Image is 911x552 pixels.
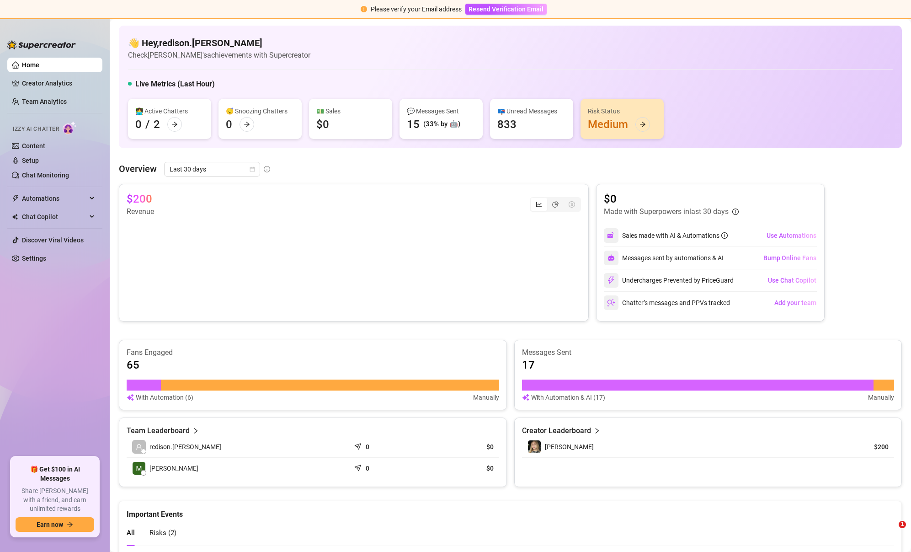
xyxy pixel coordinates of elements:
[604,295,730,310] div: Chatter’s messages and PPVs tracked
[127,348,499,358] article: Fans Engaged
[880,521,902,543] iframe: Intercom live chat
[22,157,39,164] a: Setup
[366,442,369,451] article: 0
[545,443,594,450] span: [PERSON_NAME]
[22,142,45,150] a: Content
[149,529,176,537] span: Risks ( 2 )
[170,162,255,176] span: Last 30 days
[569,201,575,208] span: dollar-circle
[127,392,134,402] img: svg%3e
[135,117,142,132] div: 0
[361,6,367,12] span: exclamation-circle
[149,463,198,473] span: [PERSON_NAME]
[530,197,581,212] div: segmented control
[12,214,18,220] img: Chat Copilot
[154,117,160,132] div: 2
[22,191,87,206] span: Automations
[22,98,67,105] a: Team Analytics
[22,171,69,179] a: Chat Monitoring
[127,358,139,372] article: 65
[22,209,87,224] span: Chat Copilot
[22,255,46,262] a: Settings
[607,254,615,262] img: svg%3e
[136,444,142,450] span: user
[721,232,728,239] span: info-circle
[316,106,385,116] div: 💵 Sales
[127,501,894,520] div: Important Events
[763,254,816,262] span: Bump Online Fans
[774,295,817,310] button: Add your team
[135,79,215,90] h5: Live Metrics (Last Hour)
[128,49,310,61] article: Check [PERSON_NAME]'s achievements with Supercreator
[13,125,59,134] span: Izzy AI Chatter
[127,192,152,206] article: $200
[522,348,895,358] article: Messages Sent
[536,201,542,208] span: line-chart
[868,392,894,402] article: Manually
[767,273,817,288] button: Use Chat Copilot
[607,231,615,240] img: svg%3e
[604,192,739,206] article: $0
[604,206,729,217] article: Made with Superpowers in last 30 days
[250,166,255,172] span: calendar
[522,425,591,436] article: Creator Leaderboard
[763,251,817,265] button: Bump Online Fans
[244,121,250,128] span: arrow-right
[119,162,157,176] article: Overview
[607,299,615,307] img: svg%3e
[192,425,199,436] span: right
[171,121,178,128] span: arrow-right
[604,251,724,265] div: Messages sent by automations & AI
[354,441,363,450] span: send
[22,76,95,91] a: Creator Analytics
[473,392,499,402] article: Manually
[354,462,363,472] span: send
[135,106,204,116] div: 👩‍💻 Active Chatters
[522,392,529,402] img: svg%3e
[128,37,310,49] h4: 👋 Hey, redison.[PERSON_NAME]
[766,228,817,243] button: Use Automations
[371,4,462,14] div: Please verify your Email address
[149,442,221,452] span: redison.[PERSON_NAME]
[423,119,460,130] div: (33% by 🤖)
[136,392,193,402] article: With Automation (6)
[594,425,600,436] span: right
[522,358,535,372] article: 17
[127,206,154,217] article: Revenue
[407,106,475,116] div: 💬 Messages Sent
[226,117,232,132] div: 0
[767,232,816,239] span: Use Automations
[366,464,369,473] article: 0
[732,209,739,215] span: info-circle
[16,487,94,514] span: Share [PERSON_NAME] with a friend, and earn unlimited rewards
[16,465,94,483] span: 🎁 Get $100 in AI Messages
[37,521,63,528] span: Earn now
[528,440,541,453] img: Tina
[469,5,543,13] span: Resend Verification Email
[430,442,494,451] article: $0
[465,4,547,15] button: Resend Verification Email
[639,121,646,128] span: arrow-right
[552,201,559,208] span: pie-chart
[588,106,656,116] div: Risk Status
[430,464,494,473] article: $0
[12,195,19,202] span: thunderbolt
[497,117,517,132] div: 833
[133,462,145,475] img: Mike
[622,230,728,241] div: Sales made with AI & Automations
[407,117,420,132] div: 15
[127,529,135,537] span: All
[264,166,270,172] span: info-circle
[774,299,816,306] span: Add your team
[768,277,816,284] span: Use Chat Copilot
[22,236,84,244] a: Discover Viral Videos
[604,273,734,288] div: Undercharges Prevented by PriceGuard
[63,121,77,134] img: AI Chatter
[847,442,889,451] article: $200
[22,61,39,69] a: Home
[127,425,190,436] article: Team Leaderboard
[899,521,906,528] span: 1
[67,521,73,528] span: arrow-right
[531,392,605,402] article: With Automation & AI (17)
[607,276,615,284] img: svg%3e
